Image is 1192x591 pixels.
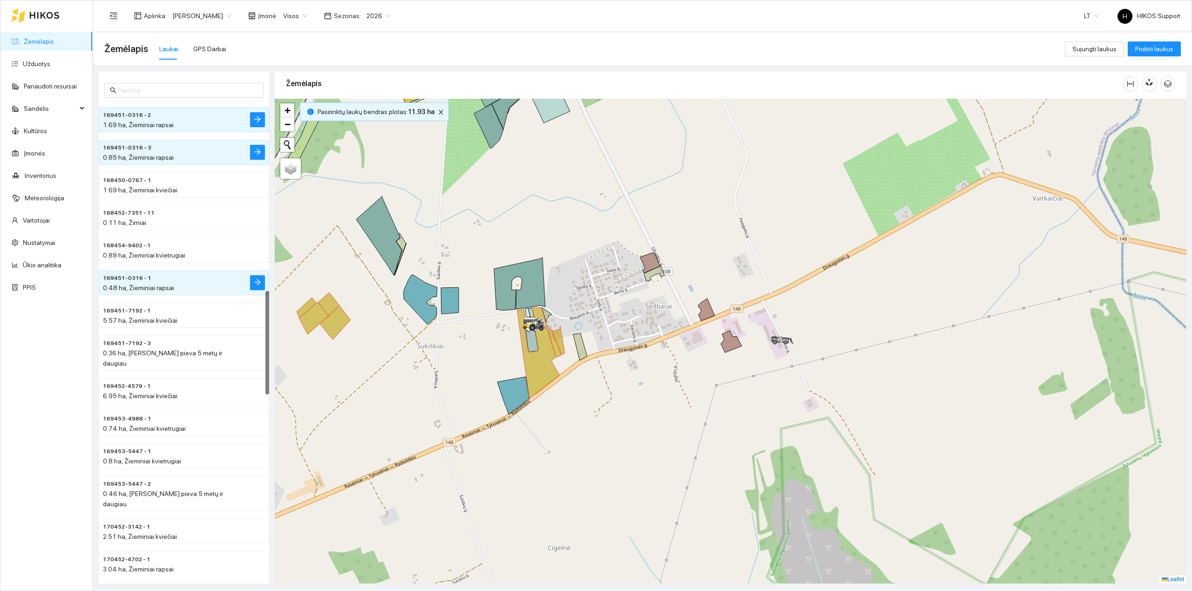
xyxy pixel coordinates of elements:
[25,194,64,202] a: Meteorologija
[1084,9,1099,23] span: LT
[24,127,47,135] a: Kultūros
[103,414,151,423] span: 169453-4988 - 1
[193,44,226,54] div: GPS Darbai
[436,109,446,115] span: close
[134,12,142,20] span: layout
[254,115,261,124] span: arrow-right
[250,275,265,290] button: arrow-right
[103,186,177,194] span: 1.69 ha, Žieminiai kviečiai
[254,148,261,157] span: arrow-right
[103,241,151,250] span: 168454-9402 - 1
[103,447,151,456] span: 169453-5447 - 1
[103,565,174,573] span: 3.04 ha, Žieminiai rapsai
[104,41,148,56] span: Žemėlapis
[110,87,116,94] span: search
[103,392,177,400] span: 6.95 ha, Žieminiai kviečiai
[159,44,178,54] div: Laukai
[1124,80,1138,88] span: column-width
[280,117,294,131] a: Zoom out
[103,349,222,367] span: 0.36 ha, [PERSON_NAME] pieva 5 metų ir daugiau
[103,382,151,391] span: 169452-4579 - 1
[284,104,291,116] span: +
[118,85,258,95] input: Paieška
[283,9,307,23] span: Visos
[318,107,434,117] span: Pasirinktų laukų bendras plotas :
[248,12,256,20] span: shop
[280,103,294,117] a: Zoom in
[23,261,61,269] a: Ūkio analitika
[1128,41,1181,56] button: Pridėti laukus
[103,209,155,217] span: 168452-7351 - 11
[23,284,36,291] a: PPIS
[103,523,150,531] span: 170452-3142 - 1
[103,274,151,283] span: 169451-0316 - 1
[1072,44,1117,54] span: Sujungti laukus
[408,108,434,115] b: 11.93 ha
[258,11,278,21] span: Įmonė :
[103,533,177,540] span: 2.51 ha, Žieminiai kviečiai
[1117,12,1180,20] span: HIKOS Support
[307,109,314,115] span: info-circle
[23,217,50,224] a: Vartotojai
[103,317,177,324] span: 5.57 ha, Žieminiai kviečiai
[103,219,146,226] span: 0.11 ha, Žirniai
[280,158,301,179] a: Layers
[103,425,186,432] span: 0.74 ha, Žieminiai kvietrugiai
[103,339,151,348] span: 169451-7192 - 3
[103,306,151,315] span: 169451-7192 - 1
[1123,76,1138,91] button: column-width
[109,12,118,20] span: menu-fold
[103,480,151,489] span: 169453-5447 - 2
[334,11,361,21] span: Sezonas :
[24,82,77,90] a: Panaudoti resursai
[103,457,181,465] span: 0.8 ha, Žieminiai kvietrugiai
[103,111,151,120] span: 169451-0316 - 2
[25,172,56,179] a: Inventorius
[280,138,294,152] button: Initiate a new search
[250,112,265,127] button: arrow-right
[366,9,391,23] span: 2026
[324,12,332,20] span: calendar
[286,70,1123,97] div: Žemėlapis
[144,11,167,21] span: Aplinka :
[103,121,174,129] span: 1.69 ha, Žieminiai rapsai
[1135,44,1173,54] span: Pridėti laukus
[103,555,150,564] span: 170452-4702 - 1
[24,99,77,118] span: Sandėlis
[1128,45,1181,53] a: Pridėti laukus
[1123,9,1127,24] span: H
[104,7,123,25] button: menu-fold
[103,490,223,508] span: 0.46 ha, [PERSON_NAME] pieva 5 metų ir daugiau
[1065,45,1124,53] a: Sujungti laukus
[23,239,55,246] a: Nustatymai
[435,107,447,118] button: close
[103,251,185,259] span: 0.89 ha, Žieminiai kvietrugiai
[284,118,291,130] span: −
[103,284,174,292] span: 0.48 ha, Žieminiai rapsai
[254,279,261,287] span: arrow-right
[103,176,151,185] span: 168450-0767 - 1
[23,60,50,68] a: Užduotys
[172,9,231,23] span: Paulius
[1162,576,1184,583] a: Leaflet
[103,143,151,152] span: 169451-0316 - 3
[24,38,54,45] a: Žemėlapis
[24,149,45,157] a: Įmonės
[103,154,174,161] span: 0.85 ha, Žieminiai rapsai
[250,145,265,160] button: arrow-right
[1065,41,1124,56] button: Sujungti laukus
